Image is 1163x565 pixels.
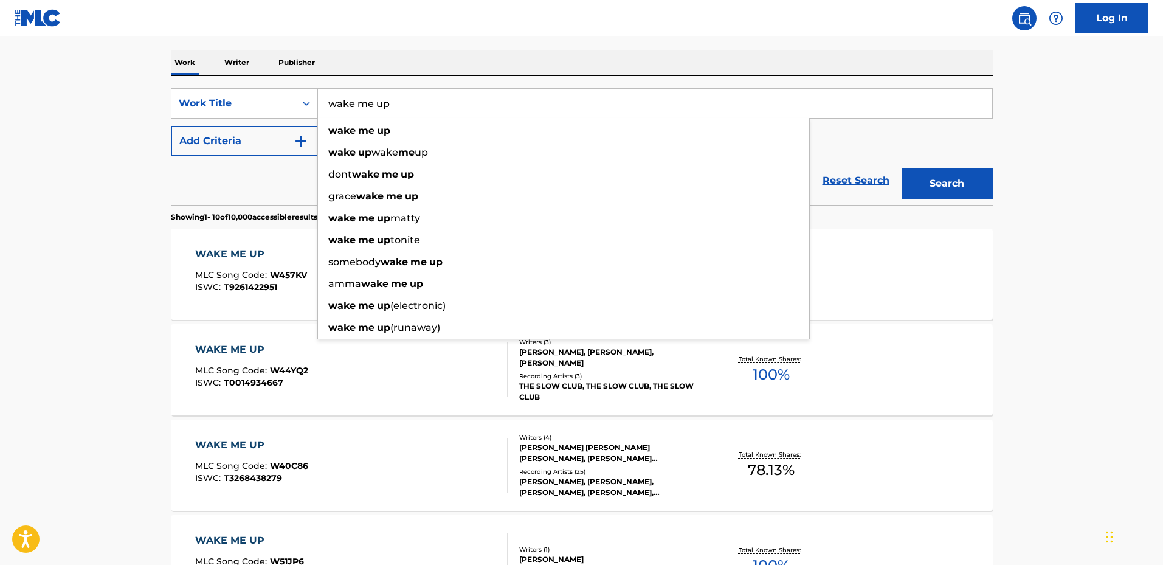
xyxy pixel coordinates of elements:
[519,476,703,498] div: [PERSON_NAME], [PERSON_NAME], [PERSON_NAME], [PERSON_NAME], [PERSON_NAME]
[390,300,446,311] span: (electronic)
[356,190,384,202] strong: wake
[195,533,304,548] div: WAKE ME UP
[519,467,703,476] div: Recording Artists ( 25 )
[386,190,402,202] strong: me
[328,212,356,224] strong: wake
[902,168,993,199] button: Search
[328,147,356,158] strong: wake
[195,247,307,262] div: WAKE ME UP
[398,147,415,158] strong: me
[352,168,379,180] strong: wake
[377,125,390,136] strong: up
[171,229,993,320] a: WAKE ME UPMLC Song Code:W457KVISWC:T9261422951Writers (1)QUANTUM NOIZERecording Artists (0)Total ...
[270,460,308,471] span: W40C86
[294,134,308,148] img: 9d2ae6d4665cec9f34b9.svg
[739,450,804,459] p: Total Known Shares:
[1044,6,1068,30] div: Help
[1049,11,1063,26] img: help
[358,300,374,311] strong: me
[519,381,703,403] div: THE SLOW CLUB, THE SLOW CLUB, THE SLOW CLUB
[328,322,356,333] strong: wake
[390,234,420,246] span: tonite
[519,347,703,369] div: [PERSON_NAME], [PERSON_NAME], [PERSON_NAME]
[224,377,283,388] span: T0014934667
[739,355,804,364] p: Total Known Shares:
[753,364,790,386] span: 100 %
[171,324,993,415] a: WAKE ME UPMLC Song Code:W44YQ2ISWC:T0014934667Writers (3)[PERSON_NAME], [PERSON_NAME], [PERSON_NA...
[195,342,308,357] div: WAKE ME UP
[195,269,270,280] span: MLC Song Code :
[429,256,443,268] strong: up
[195,460,270,471] span: MLC Song Code :
[410,256,427,268] strong: me
[381,256,408,268] strong: wake
[382,168,398,180] strong: me
[358,234,374,246] strong: me
[358,212,374,224] strong: me
[1102,507,1163,565] iframe: Chat Widget
[15,9,61,27] img: MLC Logo
[358,125,374,136] strong: me
[519,442,703,464] div: [PERSON_NAME] [PERSON_NAME] [PERSON_NAME], [PERSON_NAME] [PERSON_NAME] [PERSON_NAME]
[195,438,308,452] div: WAKE ME UP
[171,126,318,156] button: Add Criteria
[371,147,398,158] span: wake
[171,420,993,511] a: WAKE ME UPMLC Song Code:W40C86ISWC:T3268438279Writers (4)[PERSON_NAME] [PERSON_NAME] [PERSON_NAME...
[328,168,352,180] span: dont
[195,473,224,484] span: ISWC :
[748,459,795,481] span: 78.13 %
[224,473,282,484] span: T3268438279
[401,168,414,180] strong: up
[328,256,381,268] span: somebody
[275,50,319,75] p: Publisher
[171,88,993,205] form: Search Form
[270,365,308,376] span: W44YQ2
[391,278,407,289] strong: me
[195,377,224,388] span: ISWC :
[390,322,440,333] span: (runaway)
[224,282,277,293] span: T9261422951
[361,278,388,289] strong: wake
[358,147,371,158] strong: up
[195,282,224,293] span: ISWC :
[358,322,374,333] strong: me
[328,278,361,289] span: amma
[171,50,199,75] p: Work
[415,147,428,158] span: up
[1106,519,1113,555] div: Drag
[1012,6,1037,30] a: Public Search
[1017,11,1032,26] img: search
[377,212,390,224] strong: up
[519,372,703,381] div: Recording Artists ( 3 )
[270,269,307,280] span: W457KV
[328,234,356,246] strong: wake
[179,96,288,111] div: Work Title
[328,300,356,311] strong: wake
[221,50,253,75] p: Writer
[739,546,804,555] p: Total Known Shares:
[171,212,374,223] p: Showing 1 - 10 of 10,000 accessible results (Total 13,22,001 )
[519,433,703,442] div: Writers ( 4 )
[405,190,418,202] strong: up
[1075,3,1148,33] a: Log In
[377,300,390,311] strong: up
[328,125,356,136] strong: wake
[519,554,703,565] div: [PERSON_NAME]
[519,545,703,554] div: Writers ( 1 )
[328,190,356,202] span: grace
[519,338,703,347] div: Writers ( 3 )
[377,234,390,246] strong: up
[816,167,896,194] a: Reset Search
[410,278,423,289] strong: up
[390,212,420,224] span: matty
[377,322,390,333] strong: up
[195,365,270,376] span: MLC Song Code :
